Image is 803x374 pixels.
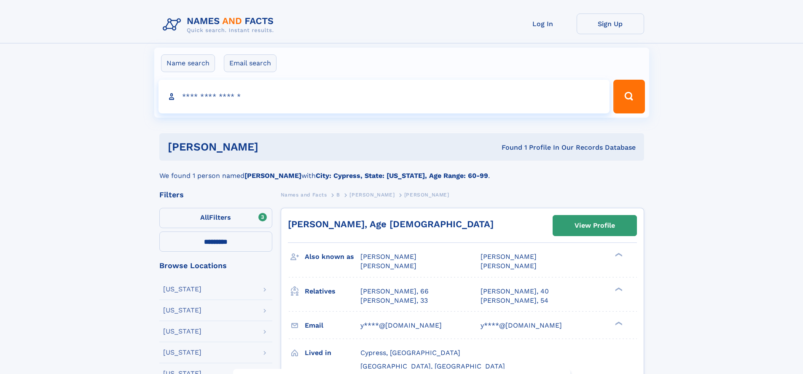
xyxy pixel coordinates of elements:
[168,142,380,152] h1: [PERSON_NAME]
[349,189,395,200] a: [PERSON_NAME]
[158,80,610,113] input: search input
[159,262,272,269] div: Browse Locations
[305,318,360,333] h3: Email
[159,191,272,199] div: Filters
[163,328,201,335] div: [US_STATE]
[349,192,395,198] span: [PERSON_NAME]
[163,286,201,293] div: [US_STATE]
[305,284,360,299] h3: Relatives
[613,286,623,292] div: ❯
[577,13,644,34] a: Sign Up
[316,172,488,180] b: City: Cypress, State: [US_STATE], Age Range: 60-99
[288,219,494,229] a: [PERSON_NAME], Age [DEMOGRAPHIC_DATA]
[163,349,201,356] div: [US_STATE]
[159,208,272,228] label: Filters
[380,143,636,152] div: Found 1 Profile In Our Records Database
[161,54,215,72] label: Name search
[163,307,201,314] div: [US_STATE]
[481,296,548,305] a: [PERSON_NAME], 54
[281,189,327,200] a: Names and Facts
[360,349,460,357] span: Cypress, [GEOGRAPHIC_DATA]
[360,287,429,296] a: [PERSON_NAME], 66
[575,216,615,235] div: View Profile
[553,215,636,236] a: View Profile
[360,362,505,370] span: [GEOGRAPHIC_DATA], [GEOGRAPHIC_DATA]
[481,253,537,261] span: [PERSON_NAME]
[244,172,301,180] b: [PERSON_NAME]
[305,346,360,360] h3: Lived in
[613,252,623,258] div: ❯
[224,54,277,72] label: Email search
[159,161,644,181] div: We found 1 person named with .
[613,320,623,326] div: ❯
[305,250,360,264] h3: Also known as
[200,213,209,221] span: All
[481,287,549,296] a: [PERSON_NAME], 40
[336,192,340,198] span: B
[360,262,416,270] span: [PERSON_NAME]
[159,13,281,36] img: Logo Names and Facts
[404,192,449,198] span: [PERSON_NAME]
[509,13,577,34] a: Log In
[613,80,645,113] button: Search Button
[360,296,428,305] a: [PERSON_NAME], 33
[360,253,416,261] span: [PERSON_NAME]
[481,262,537,270] span: [PERSON_NAME]
[336,189,340,200] a: B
